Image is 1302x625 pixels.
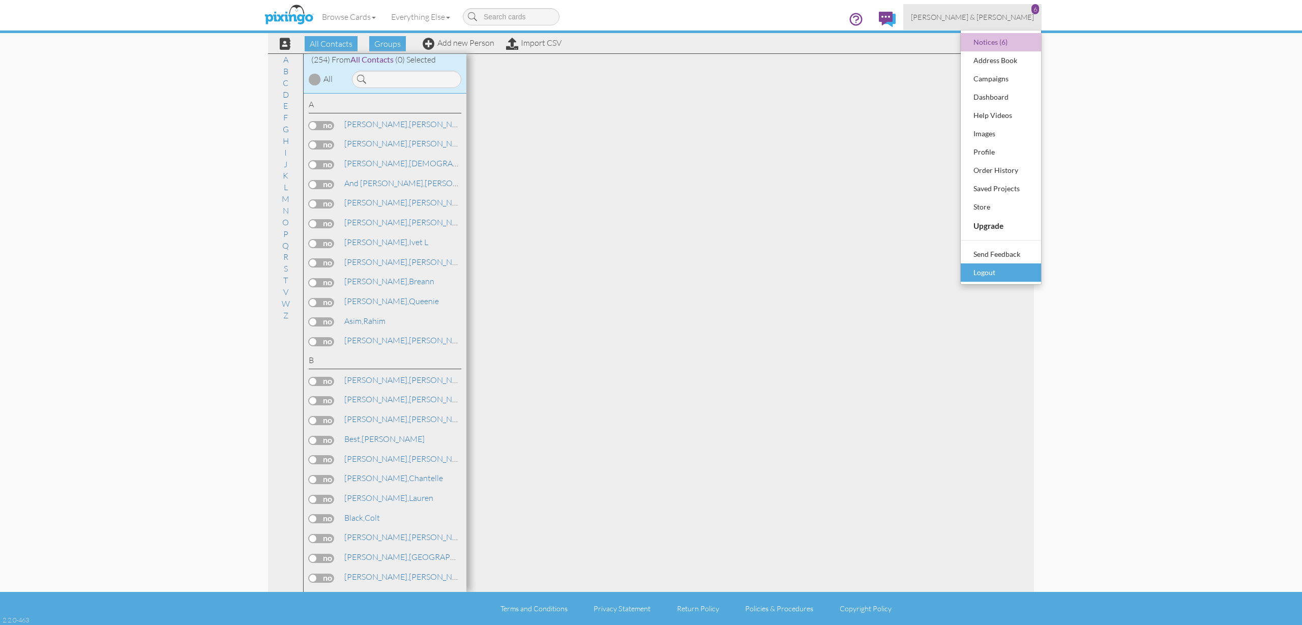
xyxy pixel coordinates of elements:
a: Dashboard [961,88,1041,106]
a: Send Feedback [961,245,1041,263]
div: Store [971,199,1031,215]
span: [PERSON_NAME], [344,532,409,542]
div: Images [971,126,1031,141]
a: Upgrade [961,216,1041,235]
span: [PERSON_NAME] & [PERSON_NAME] [911,13,1034,21]
span: [PERSON_NAME], [344,552,409,562]
a: [PERSON_NAME] [343,334,473,346]
a: Notices (6) [961,33,1041,51]
a: A [278,53,293,66]
div: Dashboard [971,90,1031,105]
a: Logout [961,263,1041,282]
a: [PERSON_NAME] [343,393,473,405]
span: [PERSON_NAME], [344,217,409,227]
a: [PERSON_NAME] [343,433,426,445]
input: Search cards [463,8,559,25]
a: [PERSON_NAME] [343,413,473,425]
a: E [278,100,293,112]
a: O [277,216,294,228]
span: [PERSON_NAME], [344,454,409,464]
a: [PERSON_NAME] [343,374,473,386]
a: Images [961,125,1041,143]
a: Q [277,240,294,252]
a: [PERSON_NAME] & [PERSON_NAME] 6 [903,4,1042,30]
a: G [278,123,294,135]
a: W [277,297,295,310]
a: [GEOGRAPHIC_DATA] [343,551,491,563]
span: [PERSON_NAME], [344,296,409,306]
span: [PERSON_NAME], [344,197,409,207]
a: Policies & Procedures [745,604,813,613]
a: P [278,228,293,240]
a: R [278,251,293,263]
div: Upgrade [971,218,1031,234]
a: [PERSON_NAME] [343,531,473,543]
a: V [278,286,293,298]
div: Notices (6) [971,35,1031,50]
a: K [278,169,293,182]
a: H [278,135,294,147]
span: [PERSON_NAME], [344,572,409,582]
div: Send Feedback [971,247,1031,262]
a: Chantelle [343,472,444,484]
a: L [279,181,293,193]
a: Colt [343,512,381,524]
a: T [278,274,293,286]
a: Queenie [343,295,440,307]
span: [PERSON_NAME], [344,276,409,286]
a: B [278,65,293,77]
div: Saved Projects [971,181,1031,196]
span: [PERSON_NAME], [344,119,409,129]
a: Add new Person [423,38,494,48]
a: F [278,111,293,124]
span: [PERSON_NAME], [344,158,409,168]
div: 2.2.0-463 [3,615,29,624]
a: [PERSON_NAME] [343,453,473,465]
a: D [278,88,294,101]
a: [PERSON_NAME] [343,256,473,268]
a: Z [278,309,293,321]
span: [PERSON_NAME], [344,414,409,424]
div: Order History [971,163,1031,178]
a: Address Book [961,51,1041,70]
span: [PERSON_NAME], [344,237,409,247]
a: Campaigns [961,70,1041,88]
a: Import CSV [506,38,561,48]
span: [PERSON_NAME], [344,394,409,404]
div: A [309,99,461,113]
span: [PERSON_NAME], [344,375,409,385]
span: [PERSON_NAME], [344,591,409,601]
a: Terms and Conditions [500,604,568,613]
span: [PERSON_NAME], [344,257,409,267]
div: (254) From [304,54,466,66]
div: Logout [971,265,1031,280]
div: Profile [971,144,1031,160]
a: Copyright Policy [840,604,892,613]
a: [PERSON_NAME] [343,216,473,228]
span: [PERSON_NAME], [344,335,409,345]
a: Ivet L [343,236,429,248]
a: Order History [961,161,1041,180]
a: Lauren [343,492,434,504]
a: Store [961,198,1041,216]
a: Saved Projects [961,180,1041,198]
div: 6 [1031,4,1039,14]
img: comments.svg [879,12,896,27]
a: [PERSON_NAME] [343,137,473,150]
div: Campaigns [971,71,1031,86]
span: [PERSON_NAME], [344,473,409,483]
a: [DEMOGRAPHIC_DATA] [343,157,498,169]
a: Help Videos [961,106,1041,125]
a: [PERSON_NAME] [343,571,473,583]
a: Rahim [343,315,387,327]
a: M [277,193,294,205]
a: Profile [961,143,1041,161]
span: All Contacts [350,54,394,64]
span: [PERSON_NAME], [344,493,409,503]
a: [PERSON_NAME] [343,196,473,209]
a: Privacy Statement [594,604,650,613]
a: [PERSON_NAME] [343,118,473,130]
span: (0) Selected [395,54,436,65]
div: Address Book [971,53,1031,68]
